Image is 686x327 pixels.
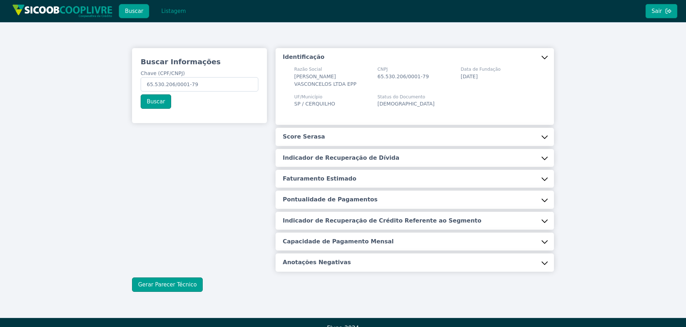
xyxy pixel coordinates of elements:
[276,191,554,209] button: Pontualidade de Pagamentos
[283,238,394,246] h5: Capacidade de Pagamento Mensal
[377,101,434,107] span: [DEMOGRAPHIC_DATA]
[283,217,481,225] h5: Indicador de Recuperação de Crédito Referente ao Segmento
[141,70,185,76] span: Chave (CPF/CNPJ)
[276,253,554,271] button: Anotações Negativas
[155,4,192,18] button: Listagem
[283,175,356,183] h5: Faturamento Estimado
[283,154,399,162] h5: Indicador de Recuperação de Dívida
[645,4,677,18] button: Sair
[276,212,554,230] button: Indicador de Recuperação de Crédito Referente ao Segmento
[12,4,113,18] img: img/sicoob_cooplivre.png
[141,57,258,67] h3: Buscar Informações
[377,94,434,100] span: Status do Documento
[276,170,554,188] button: Faturamento Estimado
[294,101,335,107] span: SP / CERQUILHO
[276,48,554,66] button: Identificação
[283,133,325,141] h5: Score Serasa
[119,4,149,18] button: Buscar
[141,94,171,109] button: Buscar
[294,94,335,100] span: UF/Município
[276,233,554,251] button: Capacidade de Pagamento Mensal
[461,66,501,73] span: Data de Fundação
[377,74,429,79] span: 65.530.206/0001-79
[294,74,356,87] span: [PERSON_NAME] VASCONCELOS LTDA EPP
[276,128,554,146] button: Score Serasa
[276,149,554,167] button: Indicador de Recuperação de Dívida
[377,66,429,73] span: CNPJ
[294,66,369,73] span: Razão Social
[132,277,203,292] button: Gerar Parecer Técnico
[461,74,478,79] span: [DATE]
[283,53,324,61] h5: Identificação
[283,258,351,266] h5: Anotações Negativas
[141,77,258,92] input: Chave (CPF/CNPJ)
[283,196,377,204] h5: Pontualidade de Pagamentos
